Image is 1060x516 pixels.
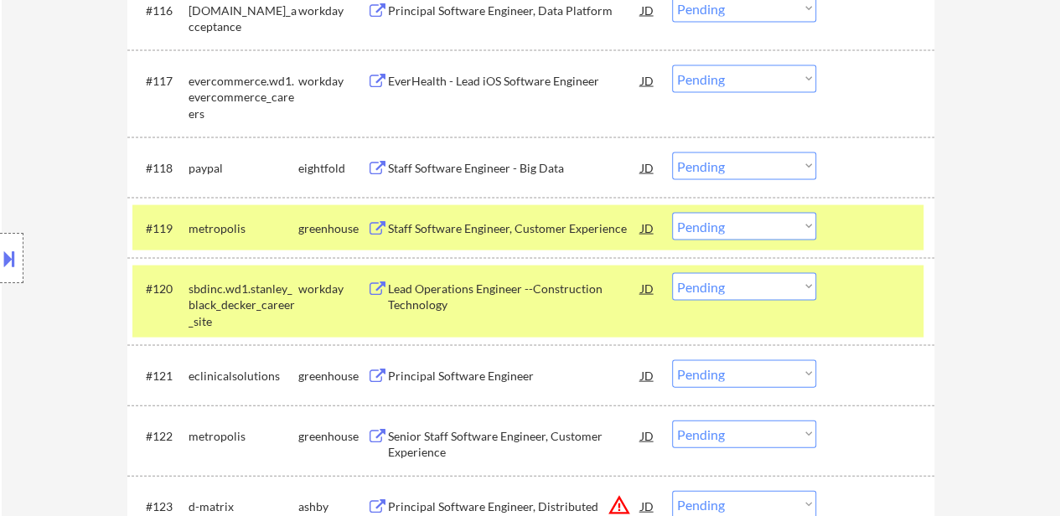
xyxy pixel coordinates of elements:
[146,498,175,515] div: #123
[189,428,298,445] div: metropolis
[298,220,367,237] div: greenhouse
[146,428,175,445] div: #122
[298,281,367,297] div: workday
[639,65,656,95] div: JD
[189,498,298,515] div: d-matrix
[189,3,298,35] div: [DOMAIN_NAME]_acceptance
[388,281,641,313] div: Lead Operations Engineer --Construction Technology
[146,3,175,19] div: #116
[388,428,641,461] div: Senior Staff Software Engineer, Customer Experience
[298,73,367,90] div: workday
[639,360,656,390] div: JD
[146,73,175,90] div: #117
[298,160,367,177] div: eightfold
[388,3,641,19] div: Principal Software Engineer, Data Platform
[388,160,641,177] div: Staff Software Engineer - Big Data
[298,368,367,384] div: greenhouse
[639,273,656,303] div: JD
[388,73,641,90] div: EverHealth - Lead iOS Software Engineer
[388,220,641,237] div: Staff Software Engineer, Customer Experience
[298,498,367,515] div: ashby
[298,428,367,445] div: greenhouse
[388,368,641,384] div: Principal Software Engineer
[639,152,656,183] div: JD
[189,73,298,122] div: evercommerce.wd1.evercommerce_careers
[298,3,367,19] div: workday
[639,421,656,451] div: JD
[639,213,656,243] div: JD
